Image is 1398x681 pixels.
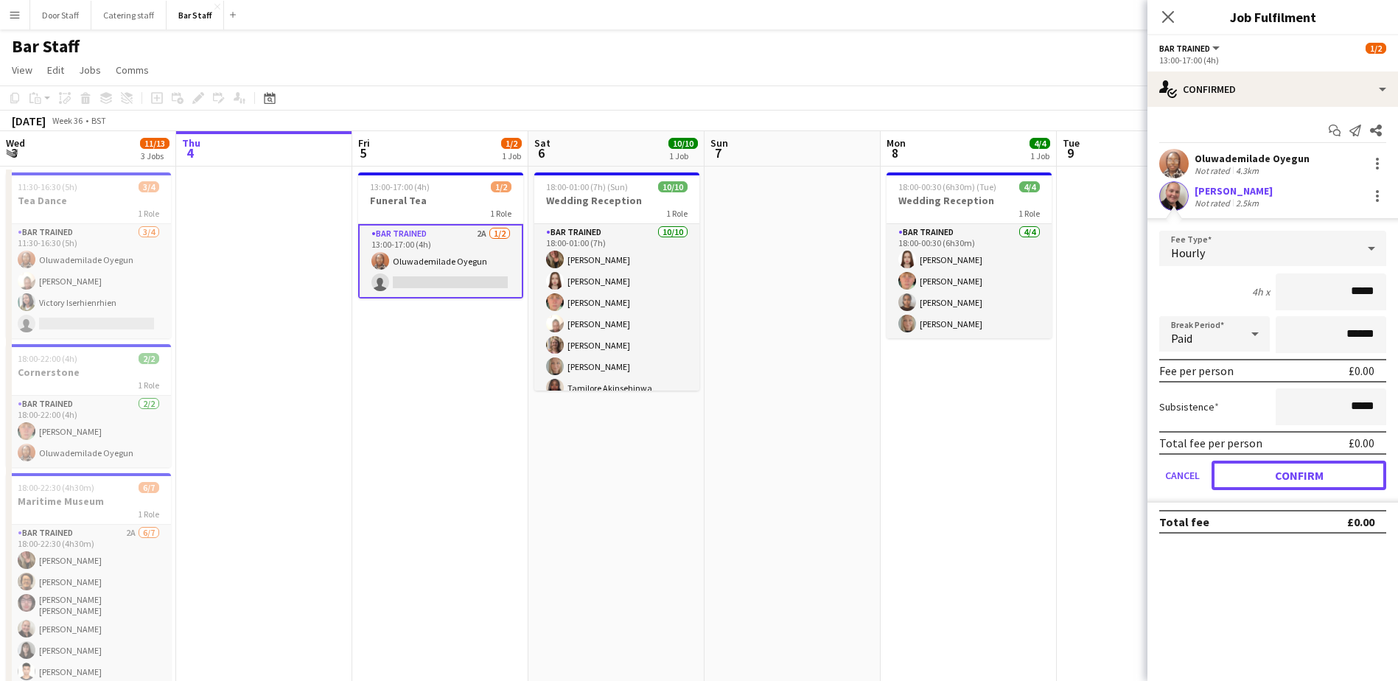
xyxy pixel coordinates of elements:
[532,144,551,161] span: 6
[6,344,171,467] app-job-card: 18:00-22:00 (4h)2/2Cornerstone1 RoleBar trained2/218:00-22:00 (4h)[PERSON_NAME]Oluwademilade Oyegun
[6,136,25,150] span: Wed
[898,181,996,192] span: 18:00-00:30 (6h30m) (Tue)
[666,208,688,219] span: 1 Role
[1171,331,1192,346] span: Paid
[1147,7,1398,27] h3: Job Fulfilment
[490,208,511,219] span: 1 Role
[1159,43,1222,54] button: Bar trained
[534,172,699,391] app-job-card: 18:00-01:00 (7h) (Sun)10/10Wedding Reception1 RoleBar trained10/1018:00-01:00 (7h)[PERSON_NAME][P...
[116,63,149,77] span: Comms
[18,482,94,493] span: 18:00-22:30 (4h30m)
[710,136,728,150] span: Sun
[887,136,906,150] span: Mon
[18,353,77,364] span: 18:00-22:00 (4h)
[138,509,159,520] span: 1 Role
[12,113,46,128] div: [DATE]
[1159,55,1386,66] div: 13:00-17:00 (4h)
[47,63,64,77] span: Edit
[1212,461,1386,490] button: Confirm
[1159,461,1206,490] button: Cancel
[12,35,80,57] h1: Bar Staff
[1030,138,1050,149] span: 4/4
[502,150,521,161] div: 1 Job
[1018,208,1040,219] span: 1 Role
[1349,436,1374,450] div: £0.00
[887,224,1052,338] app-card-role: Bar trained4/418:00-00:30 (6h30m)[PERSON_NAME][PERSON_NAME][PERSON_NAME][PERSON_NAME]
[1347,514,1374,529] div: £0.00
[358,194,523,207] h3: Funeral Tea
[49,115,85,126] span: Week 36
[141,150,169,161] div: 3 Jobs
[12,63,32,77] span: View
[6,396,171,467] app-card-role: Bar trained2/218:00-22:00 (4h)[PERSON_NAME]Oluwademilade Oyegun
[180,144,200,161] span: 4
[1252,285,1270,298] div: 4h x
[658,181,688,192] span: 10/10
[6,366,171,379] h3: Cornerstone
[139,181,159,192] span: 3/4
[358,172,523,298] app-job-card: 13:00-17:00 (4h)1/2Funeral Tea1 RoleBar trained2A1/213:00-17:00 (4h)Oluwademilade Oyegun
[1159,400,1219,413] label: Subsistence
[6,60,38,80] a: View
[534,224,699,467] app-card-role: Bar trained10/1018:00-01:00 (7h)[PERSON_NAME][PERSON_NAME][PERSON_NAME][PERSON_NAME][PERSON_NAME]...
[884,144,906,161] span: 8
[1195,184,1273,198] div: [PERSON_NAME]
[1159,514,1209,529] div: Total fee
[669,150,697,161] div: 1 Job
[91,1,167,29] button: Catering staff
[1366,43,1386,54] span: 1/2
[887,194,1052,207] h3: Wedding Reception
[534,194,699,207] h3: Wedding Reception
[1233,198,1262,209] div: 2.5km
[1233,165,1262,176] div: 4.3km
[887,172,1052,338] app-job-card: 18:00-00:30 (6h30m) (Tue)4/4Wedding Reception1 RoleBar trained4/418:00-00:30 (6h30m)[PERSON_NAME]...
[546,181,628,192] span: 18:00-01:00 (7h) (Sun)
[356,144,370,161] span: 5
[4,144,25,161] span: 3
[1159,363,1234,378] div: Fee per person
[501,138,522,149] span: 1/2
[140,138,169,149] span: 11/13
[6,172,171,338] app-job-card: 11:30-16:30 (5h)3/4Tea Dance1 RoleBar trained3/411:30-16:30 (5h)Oluwademilade Oyegun[PERSON_NAME]...
[1171,245,1205,260] span: Hourly
[1063,136,1080,150] span: Tue
[139,353,159,364] span: 2/2
[6,495,171,508] h3: Maritime Museum
[1349,363,1374,378] div: £0.00
[491,181,511,192] span: 1/2
[1147,71,1398,107] div: Confirmed
[30,1,91,29] button: Door Staff
[138,380,159,391] span: 1 Role
[167,1,224,29] button: Bar Staff
[708,144,728,161] span: 7
[358,224,523,298] app-card-role: Bar trained2A1/213:00-17:00 (4h)Oluwademilade Oyegun
[6,194,171,207] h3: Tea Dance
[1030,150,1049,161] div: 1 Job
[370,181,430,192] span: 13:00-17:00 (4h)
[1195,198,1233,209] div: Not rated
[182,136,200,150] span: Thu
[41,60,70,80] a: Edit
[668,138,698,149] span: 10/10
[1060,144,1080,161] span: 9
[1195,152,1310,165] div: Oluwademilade Oyegun
[18,181,77,192] span: 11:30-16:30 (5h)
[79,63,101,77] span: Jobs
[73,60,107,80] a: Jobs
[91,115,106,126] div: BST
[1195,165,1233,176] div: Not rated
[6,224,171,338] app-card-role: Bar trained3/411:30-16:30 (5h)Oluwademilade Oyegun[PERSON_NAME]Victory Iserhienrhien
[138,208,159,219] span: 1 Role
[139,482,159,493] span: 6/7
[358,136,370,150] span: Fri
[1019,181,1040,192] span: 4/4
[110,60,155,80] a: Comms
[534,136,551,150] span: Sat
[1159,436,1262,450] div: Total fee per person
[1159,43,1210,54] span: Bar trained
